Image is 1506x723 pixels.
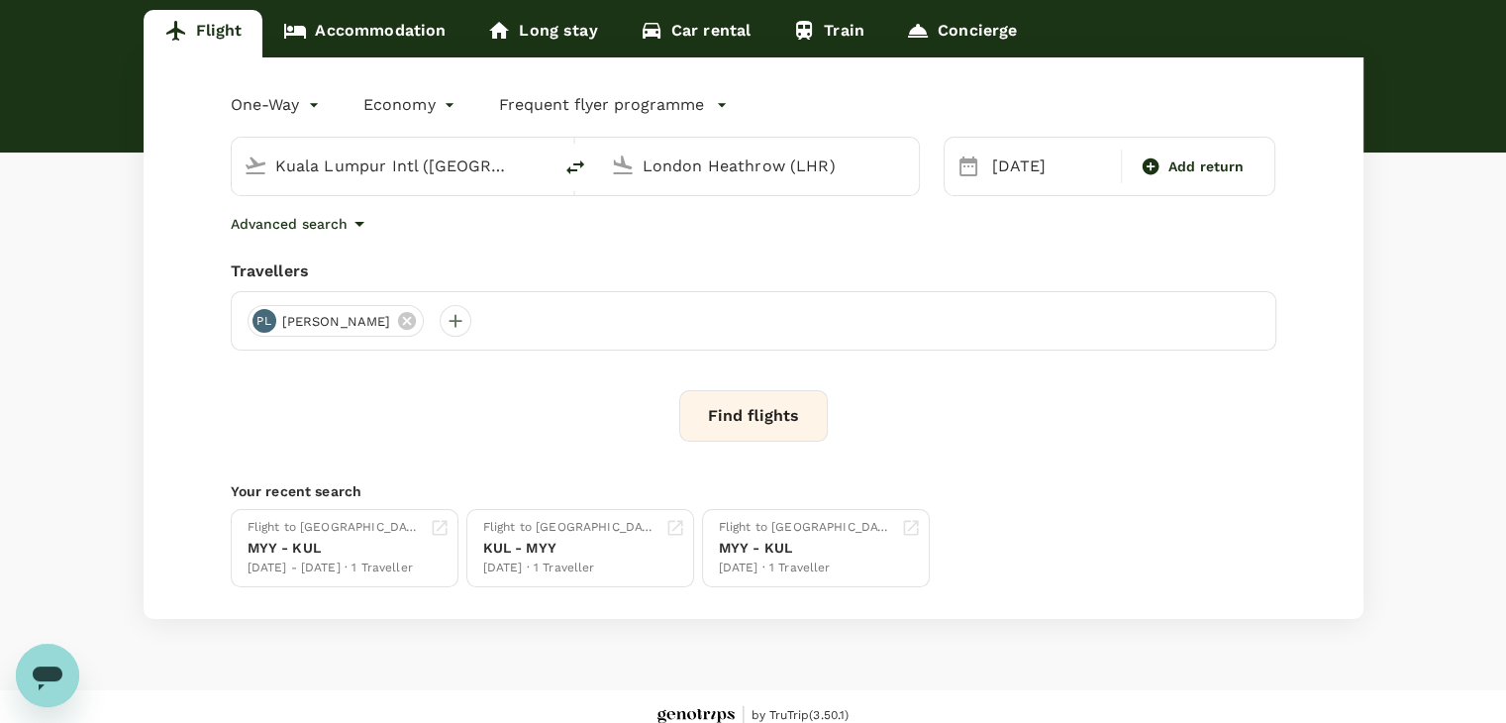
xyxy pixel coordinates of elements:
[16,644,79,707] iframe: Button to launch messaging window
[231,212,371,236] button: Advanced search
[231,259,1276,283] div: Travellers
[144,10,263,57] a: Flight
[679,390,828,442] button: Find flights
[231,89,324,121] div: One-Way
[1168,156,1245,177] span: Add return
[270,312,403,332] span: [PERSON_NAME]
[905,163,909,167] button: Open
[248,559,422,578] div: [DATE] - [DATE] · 1 Traveller
[231,214,348,234] p: Advanced search
[248,518,422,538] div: Flight to [GEOGRAPHIC_DATA]
[552,144,599,191] button: delete
[248,538,422,559] div: MYY - KUL
[262,10,466,57] a: Accommodation
[231,481,1276,501] p: Your recent search
[275,151,510,181] input: Depart from
[719,538,893,559] div: MYY - KUL
[499,93,704,117] p: Frequent flyer programme
[719,518,893,538] div: Flight to [GEOGRAPHIC_DATA]
[248,305,425,337] div: PL[PERSON_NAME]
[483,559,657,578] div: [DATE] · 1 Traveller
[643,151,877,181] input: Going to
[499,93,728,117] button: Frequent flyer programme
[483,518,657,538] div: Flight to [GEOGRAPHIC_DATA]
[771,10,885,57] a: Train
[363,89,459,121] div: Economy
[619,10,772,57] a: Car rental
[483,538,657,559] div: KUL - MYY
[719,559,893,578] div: [DATE] · 1 Traveller
[885,10,1038,57] a: Concierge
[984,147,1117,186] div: [DATE]
[252,309,276,333] div: PL
[538,163,542,167] button: Open
[466,10,618,57] a: Long stay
